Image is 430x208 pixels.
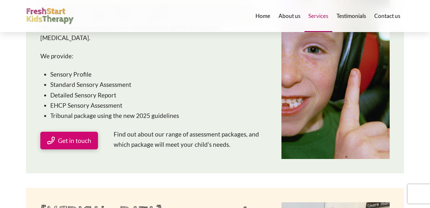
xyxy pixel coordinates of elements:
span: Testimonials [337,13,366,19]
li: Detailed Sensory Report [50,90,269,100]
span: Services [308,13,328,19]
span: Contact us [374,13,400,19]
li: Sensory Profile [50,69,269,79]
a: Get in touch [40,132,98,150]
div: Find out about our range of assessment packages, and which package will meet your child’s needs. [114,129,269,150]
span: Get in touch [58,137,91,144]
img: FreshStart Kids Therapy logo [26,8,74,25]
span: About us [279,13,300,19]
li: Standard Sensory Assessment [50,79,269,90]
li: Tribunal package using the new 2025 guidelines [50,111,269,121]
li: EHCP Sensory Assessment [50,100,269,111]
span: Home [256,13,270,19]
p: We provide: [40,51,269,61]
